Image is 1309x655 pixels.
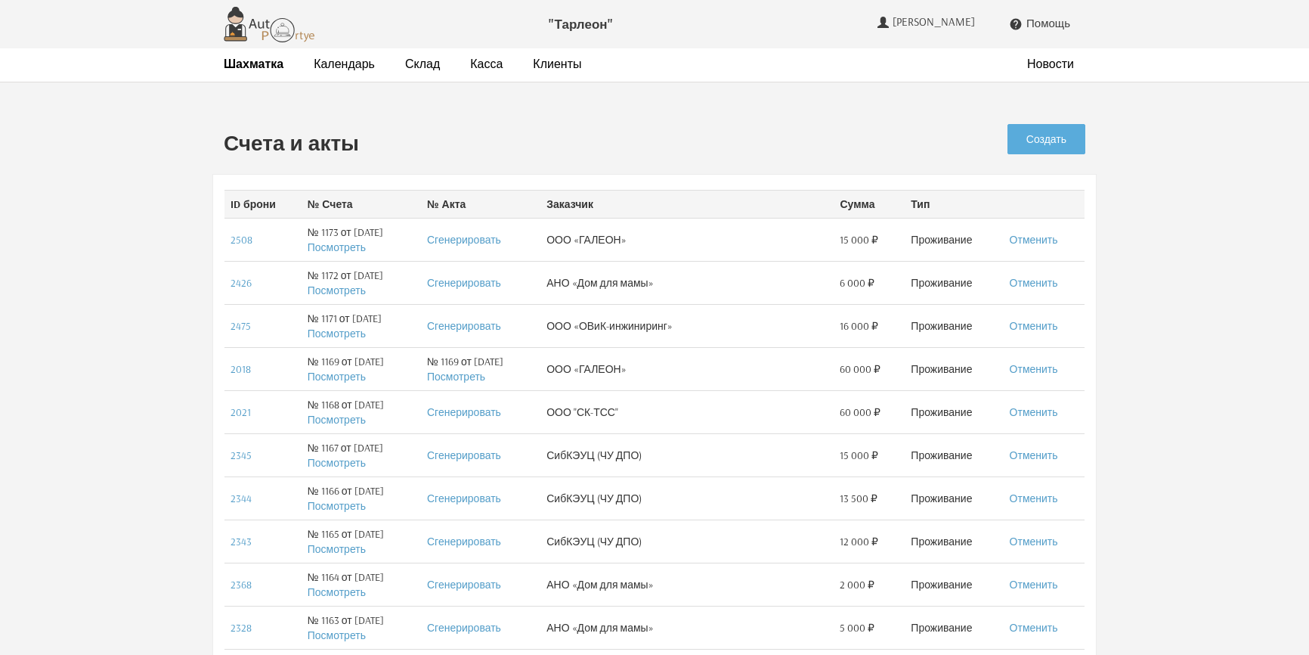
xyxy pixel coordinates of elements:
[840,448,878,463] span: 15 000 ₽
[308,585,366,599] a: Посмотреть
[302,390,421,433] td: № 1168 от [DATE]
[302,606,421,649] td: № 1163 от [DATE]
[302,477,421,520] td: № 1166 от [DATE]
[1007,124,1085,154] a: Создать
[1010,535,1058,548] a: Отменить
[905,218,1003,261] td: Проживание
[840,362,880,377] span: 60 000 ₽
[302,218,421,261] td: № 1173 от [DATE]
[427,370,485,383] a: Посмотреть
[231,319,251,333] a: 2475
[540,606,834,649] td: АНО «Дом для мамы»
[1010,621,1058,635] a: Отменить
[1010,276,1058,290] a: Отменить
[405,56,440,72] a: Склад
[540,390,834,433] td: ООО "СК-ТСС"
[231,362,251,376] a: 2018
[302,347,421,390] td: № 1169 от [DATE]
[905,390,1003,433] td: Проживание
[308,499,366,513] a: Посмотреть
[427,621,501,635] a: Сгенерировать
[308,413,366,427] a: Посмотреть
[224,190,302,218] th: ID брони
[905,261,1003,304] td: Проживание
[308,456,366,470] a: Посмотреть
[470,56,503,72] a: Касса
[905,606,1003,649] td: Проживание
[421,347,540,390] td: № 1169 от [DATE]
[427,449,501,462] a: Сгенерировать
[302,563,421,606] td: № 1164 от [DATE]
[1010,362,1058,376] a: Отменить
[533,56,581,72] a: Клиенты
[540,477,834,520] td: СибКЭУЦ (ЧУ ДПО)
[893,15,979,29] span: [PERSON_NAME]
[231,405,251,419] a: 2021
[1026,17,1070,30] span: Помощь
[302,433,421,477] td: № 1167 от [DATE]
[231,535,252,548] a: 2343
[905,477,1003,520] td: Проживание
[1010,405,1058,419] a: Отменить
[427,276,501,290] a: Сгенерировать
[308,241,366,254] a: Посмотреть
[840,275,874,290] span: 6 000 ₽
[540,433,834,477] td: СибКЭУЦ (ЧУ ДПО)
[840,318,878,334] span: 16 000 ₽
[840,534,878,549] span: 12 000 ₽
[905,304,1003,347] td: Проживание
[540,190,834,218] th: Заказчик
[1027,56,1074,72] a: Новости
[224,132,865,155] h2: Счета и акты
[302,190,421,218] th: № Счета
[231,233,252,247] a: 2508
[540,304,834,347] td: ООО «ОВиК-инжиниринг»
[840,232,878,247] span: 15 000 ₽
[1010,233,1058,247] a: Отменить
[1009,17,1023,31] i: 
[905,520,1003,563] td: Проживание
[540,347,834,390] td: ООО «ГАЛЕОН»
[314,56,375,72] a: Календарь
[1010,319,1058,333] a: Отменить
[905,347,1003,390] td: Проживание
[224,56,283,72] a: Шахматка
[540,520,834,563] td: СибКЭУЦ (ЧУ ДПО)
[308,284,366,297] a: Посмотреть
[840,405,880,420] span: 60 000 ₽
[308,370,366,383] a: Посмотреть
[427,492,501,505] a: Сгенерировать
[421,190,540,218] th: № Акта
[308,327,366,340] a: Посмотреть
[427,319,501,333] a: Сгенерировать
[231,276,252,290] a: 2426
[840,491,877,506] span: 13 500 ₽
[905,190,1003,218] th: Тип
[231,621,252,635] a: 2328
[231,449,252,462] a: 2345
[840,577,874,592] span: 2 000 ₽
[540,261,834,304] td: АНО «Дом для мамы»
[302,520,421,563] td: № 1165 от [DATE]
[427,233,501,247] a: Сгенерировать
[540,563,834,606] td: АНО «Дом для мамы»
[905,433,1003,477] td: Проживание
[540,218,834,261] td: ООО «ГАЛЕОН»
[1010,492,1058,505] a: Отменить
[427,578,501,591] a: Сгенерировать
[302,261,421,304] td: № 1172 от [DATE]
[905,563,1003,606] td: Проживание
[427,405,501,419] a: Сгенерировать
[427,535,501,548] a: Сгенерировать
[302,304,421,347] td: № 1171 от [DATE]
[308,629,366,642] a: Посмотреть
[224,56,283,71] strong: Шахматка
[308,542,366,556] a: Посмотреть
[231,492,252,505] a: 2344
[1010,578,1058,591] a: Отменить
[840,620,874,635] span: 5 000 ₽
[834,190,905,218] th: Сумма
[1010,449,1058,462] a: Отменить
[231,578,252,591] a: 2368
